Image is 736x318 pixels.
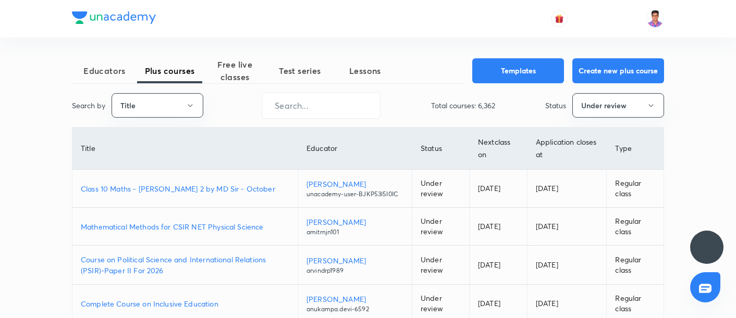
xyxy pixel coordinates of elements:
p: [PERSON_NAME] [306,255,403,266]
td: Regular class [607,170,664,208]
p: Total courses: 6,362 [431,100,495,111]
td: [DATE] [469,170,527,208]
img: avatar [555,14,564,23]
p: Search by [72,100,105,111]
button: avatar [551,10,568,27]
span: Free live classes [202,58,267,83]
a: Course on Political Science and International Relations (PSIR)-Paper II For 2026 [81,254,289,276]
span: Lessons [333,65,398,77]
input: Search... [262,92,380,119]
a: [PERSON_NAME]unacademy-user-BJKP53I5I0IC [306,179,403,199]
p: amitrnjn101 [306,227,403,237]
p: Status [545,100,566,111]
th: Educator [298,128,412,170]
td: Under review [412,170,469,208]
a: Class 10 Maths - [PERSON_NAME] 2 by MD Sir - October [81,183,289,194]
button: Create new plus course [572,58,664,83]
button: Title [112,93,203,118]
td: [DATE] [469,246,527,285]
a: [PERSON_NAME]arvindrp1989 [306,255,403,275]
button: Templates [472,58,564,83]
th: Status [412,128,469,170]
span: Plus courses [137,65,202,77]
a: Company Logo [72,11,156,27]
p: [PERSON_NAME] [306,217,403,227]
td: Under review [412,246,469,285]
th: Application closes at [527,128,607,170]
a: [PERSON_NAME]anukampa.devi-6592 [306,294,403,314]
td: [DATE] [469,208,527,246]
p: [PERSON_NAME] [306,179,403,189]
td: Regular class [607,246,664,285]
a: Complete Course on Inclusive Education [81,298,289,309]
td: Under review [412,208,469,246]
th: Title [72,128,298,170]
p: [PERSON_NAME] [306,294,403,304]
p: anukampa.devi-6592 [306,304,403,314]
img: Company Logo [72,11,156,24]
td: Regular class [607,208,664,246]
img: Tejas Sharma [646,10,664,28]
span: Test series [267,65,333,77]
a: Mathematical Methods for CSIR NET Physical Science [81,221,289,232]
th: Next class on [469,128,527,170]
button: Under review [572,93,664,118]
th: Type [607,128,664,170]
img: ttu [701,241,713,253]
td: [DATE] [527,170,607,208]
p: unacademy-user-BJKP53I5I0IC [306,189,403,199]
span: Educators [72,65,137,77]
a: [PERSON_NAME]amitrnjn101 [306,217,403,237]
p: arvindrp1989 [306,266,403,275]
td: [DATE] [527,208,607,246]
td: [DATE] [527,246,607,285]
